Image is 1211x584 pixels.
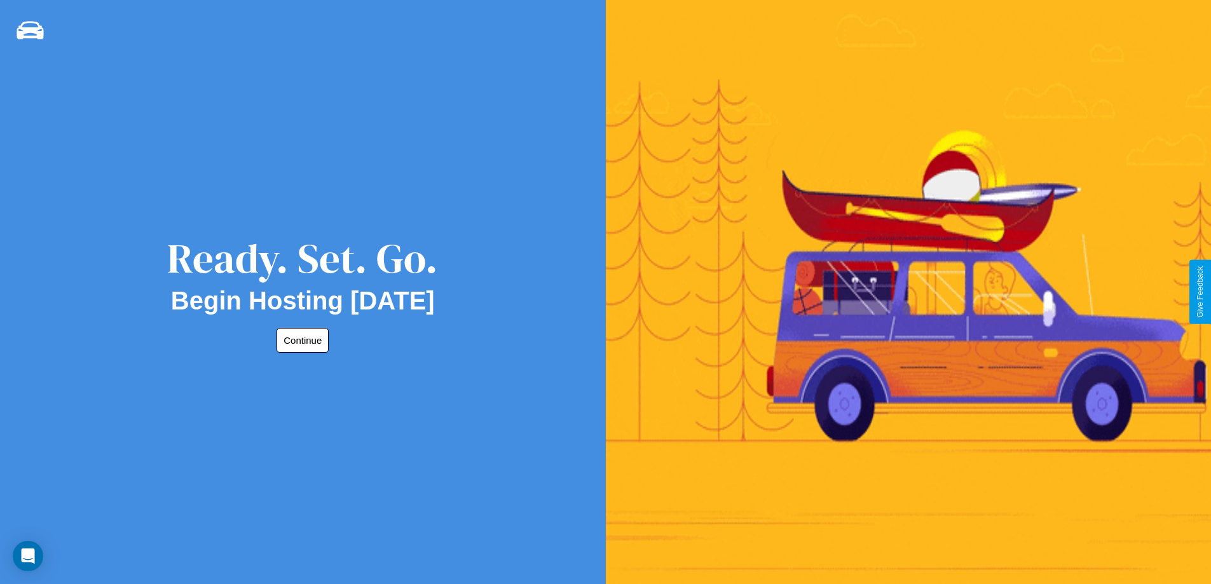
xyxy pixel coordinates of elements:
div: Open Intercom Messenger [13,541,43,571]
div: Give Feedback [1196,266,1205,318]
div: Ready. Set. Go. [167,230,438,287]
h2: Begin Hosting [DATE] [171,287,435,315]
button: Continue [277,328,329,353]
